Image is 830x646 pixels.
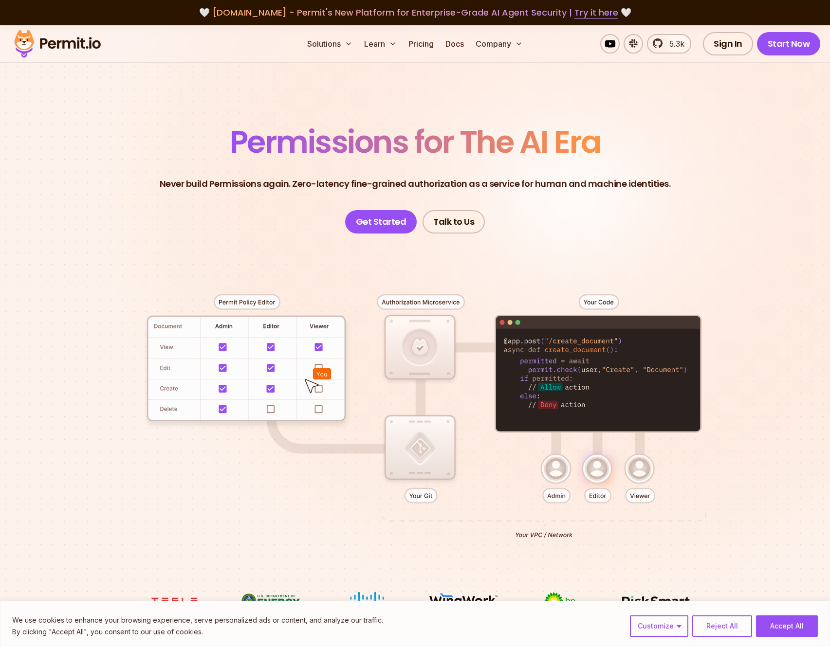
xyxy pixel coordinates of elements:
button: Customize [630,615,688,637]
a: Get Started [345,210,417,233]
button: Company [472,34,527,54]
span: 5.3k [664,38,684,50]
p: We use cookies to enhance your browsing experience, serve personalized ads or content, and analyz... [12,614,383,626]
img: Risksmart [620,592,693,610]
a: Talk to Us [423,210,485,233]
button: Accept All [756,615,818,637]
button: Learn [360,34,401,54]
a: Docs [442,34,468,54]
img: Wingwork [427,592,500,610]
img: tesla [138,592,211,610]
a: Pricing [405,34,438,54]
img: US department of energy [234,592,307,610]
a: 5.3k [647,34,691,54]
p: Never build Permissions again. Zero-latency fine-grained authorization as a service for human and... [160,177,671,191]
a: Sign In [703,32,753,55]
button: Solutions [303,34,356,54]
div: 🤍 🤍 [23,6,807,19]
img: Permit logo [10,27,105,60]
button: Reject All [692,615,752,637]
span: Permissions for The AI Era [230,120,601,163]
img: bp [523,592,596,612]
a: Start Now [757,32,821,55]
span: [DOMAIN_NAME] - Permit's New Platform for Enterprise-Grade AI Agent Security | [212,6,618,18]
img: Cisco [331,592,404,610]
p: By clicking "Accept All", you consent to our use of cookies. [12,626,383,638]
a: Try it here [574,6,618,19]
